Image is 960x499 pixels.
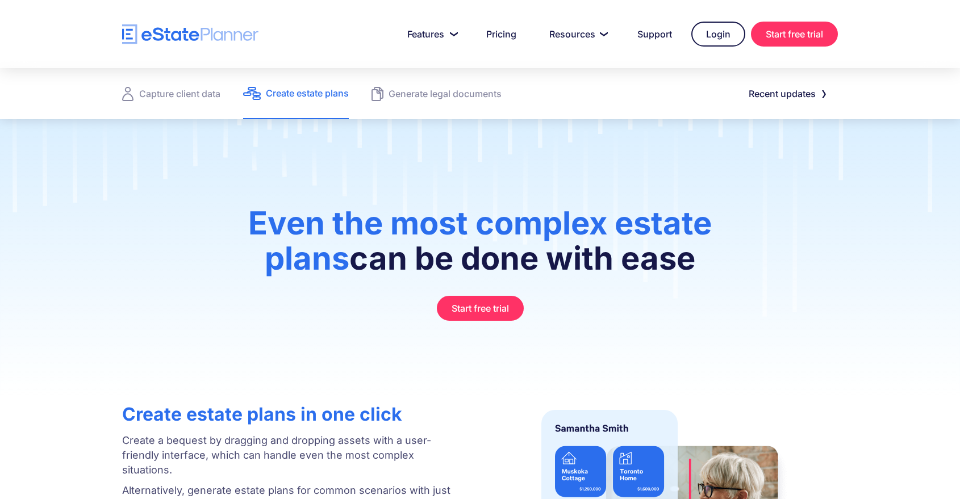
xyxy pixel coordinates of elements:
a: Pricing [473,23,530,45]
a: Features [394,23,467,45]
h1: can be done with ease [209,206,751,287]
a: home [122,24,258,44]
strong: Create estate plans in one click [122,403,402,425]
a: Resources [536,23,618,45]
div: Capture client data [139,86,220,102]
div: Generate legal documents [389,86,502,102]
a: Capture client data [122,68,220,119]
a: Recent updates [735,82,838,105]
p: Create a bequest by dragging and dropping assets with a user-friendly interface, which can handle... [122,433,458,477]
span: Even the most complex estate plans [248,204,712,278]
a: Start free trial [751,22,838,47]
a: Support [624,23,686,45]
div: Create estate plans [266,85,349,101]
div: Recent updates [749,86,816,102]
a: Generate legal documents [372,68,502,119]
a: Login [691,22,745,47]
a: Create estate plans [243,68,349,119]
a: Start free trial [437,296,524,321]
